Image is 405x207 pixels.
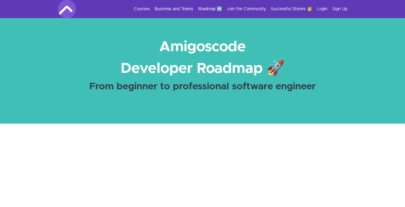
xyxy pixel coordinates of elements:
a: Login [317,6,327,12]
strong: Amigoscode [159,40,246,54]
a: Roadmap 🆕 [198,6,222,12]
a: Business and Teams [155,6,193,12]
strong: Developer Roadmap 🚀 [121,61,285,76]
strong: From beginner to professional software engineer [89,82,316,91]
a: Courses [134,6,150,12]
a: Join the Community [227,6,266,12]
a: Sign Up [332,6,347,12]
a: Successful Stories 🥳 [271,6,312,12]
